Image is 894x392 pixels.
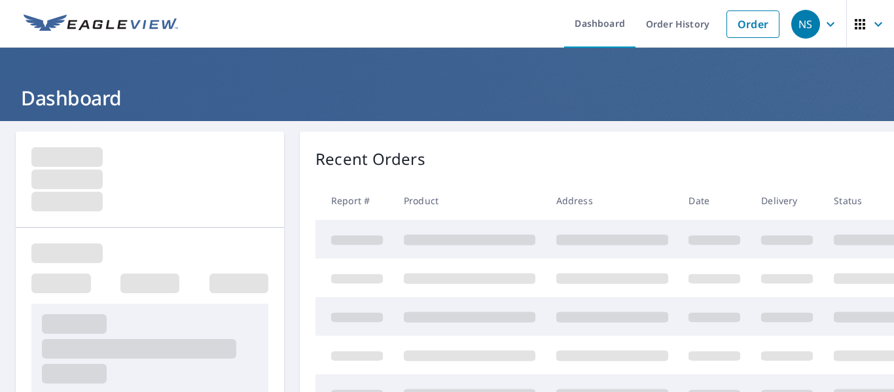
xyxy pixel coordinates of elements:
[678,181,751,220] th: Date
[16,84,878,111] h1: Dashboard
[315,147,425,171] p: Recent Orders
[751,181,823,220] th: Delivery
[726,10,779,38] a: Order
[546,181,679,220] th: Address
[24,14,178,34] img: EV Logo
[393,181,546,220] th: Product
[315,181,393,220] th: Report #
[791,10,820,39] div: NS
